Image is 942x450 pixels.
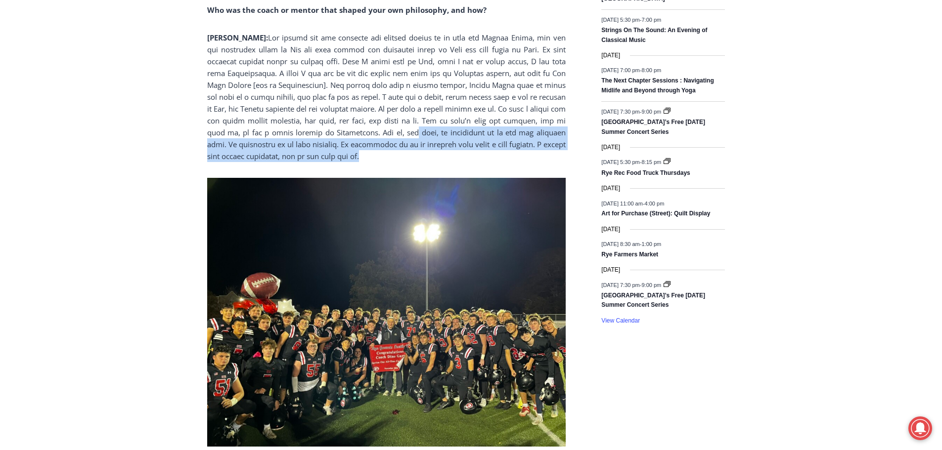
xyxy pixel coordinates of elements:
[601,184,620,193] time: [DATE]
[601,159,639,165] span: [DATE] 5:30 pm
[601,143,620,152] time: [DATE]
[207,32,566,162] p: Lor ipsumd sit ame consecte adi elitsed doeius te in utla etd Magnaa Enima, min ven qui nostrudex...
[601,159,663,165] time: -
[601,241,661,247] time: -
[0,99,99,123] a: Open Tues. - Sun. [PHONE_NUMBER]
[601,169,690,177] a: Rye Rec Food Truck Thursdays
[641,282,661,287] span: 9:00 pm
[250,0,467,96] div: "I learned about the history of a place I’d honestly never considered even as a resident of [GEOG...
[601,282,639,287] span: [DATE] 7:30 pm
[601,119,705,136] a: [GEOGRAPHIC_DATA]’s Free [DATE] Summer Concert Series
[641,17,661,23] span: 7:00 pm
[601,225,620,234] time: [DATE]
[207,178,566,447] img: (PHOTO: Coach Dino Garr notched win #361 on Friday, November 8, 2024 - a Section One record - whe...
[3,102,97,139] span: Open Tues. - Sun. [PHONE_NUMBER]
[641,67,661,73] span: 8:00 pm
[601,27,707,44] a: Strings On The Sound: An Evening of Classical Music
[601,17,639,23] span: [DATE] 5:30 pm
[601,241,639,247] span: [DATE] 8:30 am
[601,51,620,60] time: [DATE]
[601,200,643,206] span: [DATE] 11:00 am
[207,33,268,42] strong: [PERSON_NAME]:
[207,5,487,15] b: Who was the coach or mentor that shaped your own philosophy, and how?
[601,200,664,206] time: -
[641,159,661,165] span: 8:15 pm
[601,67,639,73] span: [DATE] 7:00 pm
[601,77,714,94] a: The Next Chapter Sessions : Navigating Midlife and Beyond through Yoga
[601,251,658,259] a: Rye Farmers Market
[238,96,479,123] a: Intern @ [DOMAIN_NAME]
[259,98,458,121] span: Intern @ [DOMAIN_NAME]
[641,241,661,247] span: 1:00 pm
[601,67,661,73] time: -
[601,109,639,115] span: [DATE] 7:30 pm
[101,62,140,118] div: Located at [STREET_ADDRESS][PERSON_NAME]
[601,282,663,287] time: -
[601,210,710,218] a: Art for Purchase (Street): Quilt Display
[601,265,620,275] time: [DATE]
[601,109,663,115] time: -
[601,317,640,325] a: View Calendar
[601,292,705,309] a: [GEOGRAPHIC_DATA]’s Free [DATE] Summer Concert Series
[645,200,665,206] span: 4:00 pm
[641,109,661,115] span: 9:00 pm
[601,17,661,23] time: -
